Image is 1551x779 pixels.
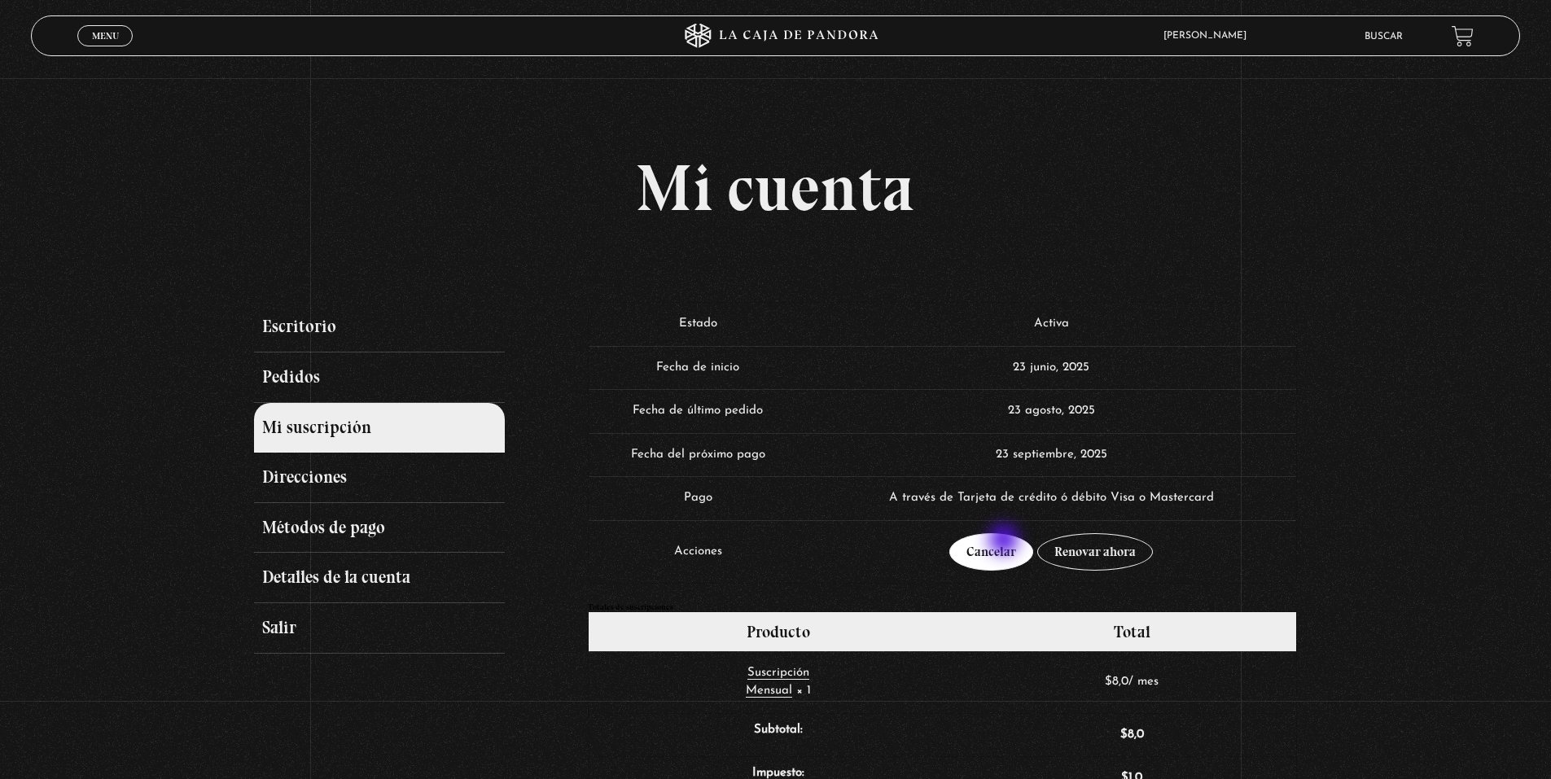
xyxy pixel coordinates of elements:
td: / mes [968,651,1296,713]
a: Renovar ahora [1037,533,1153,571]
span: 8,0 [1120,729,1144,741]
span: A través de Tarjeta de crédito ó débito Visa o Mastercard [889,492,1214,504]
th: Subtotal: [589,713,968,757]
a: Mi suscripción [254,403,504,453]
td: Pago [589,476,807,520]
h2: Totales de suscripciones [588,603,1297,611]
a: Buscar [1365,32,1403,42]
td: 23 agosto, 2025 [807,389,1295,433]
a: Detalles de la cuenta [254,553,504,603]
a: Salir [254,603,504,654]
span: [PERSON_NAME] [1155,31,1263,41]
a: Métodos de pago [254,503,504,554]
a: View your shopping cart [1452,25,1474,47]
td: Fecha de inicio [589,346,807,390]
td: 23 junio, 2025 [807,346,1295,390]
h1: Mi cuenta [254,155,1296,221]
th: Producto [589,612,968,651]
strong: × 1 [796,685,811,697]
a: Direcciones [254,453,504,503]
span: Suscripción [747,667,809,679]
span: $ [1105,676,1112,688]
td: Fecha de último pedido [589,389,807,433]
a: Escritorio [254,302,504,352]
td: Estado [589,303,807,346]
span: Cerrar [86,45,125,56]
td: Acciones [589,520,807,583]
a: Suscripción Mensual [746,667,809,698]
td: 23 septiembre, 2025 [807,433,1295,477]
a: Cancelar [949,533,1033,571]
td: Fecha del próximo pago [589,433,807,477]
span: 8,0 [1105,676,1128,688]
a: Pedidos [254,352,504,403]
span: $ [1120,729,1128,741]
nav: Páginas de cuenta [254,302,567,653]
th: Total [968,612,1296,651]
td: Activa [807,303,1295,346]
span: Menu [92,31,119,41]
